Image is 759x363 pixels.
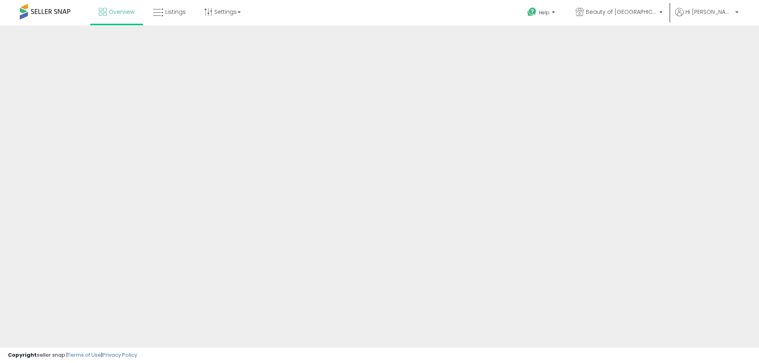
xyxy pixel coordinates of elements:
div: seller snap | | [8,352,137,359]
a: Terms of Use [68,351,101,359]
a: Hi [PERSON_NAME] [675,8,738,26]
a: Help [521,1,563,26]
i: Get Help [527,7,537,17]
a: Privacy Policy [102,351,137,359]
strong: Copyright [8,351,37,359]
span: Beauty of [GEOGRAPHIC_DATA] [586,8,657,16]
span: Listings [165,8,186,16]
span: Hi [PERSON_NAME] [685,8,733,16]
span: Help [539,9,549,16]
span: Overview [109,8,134,16]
